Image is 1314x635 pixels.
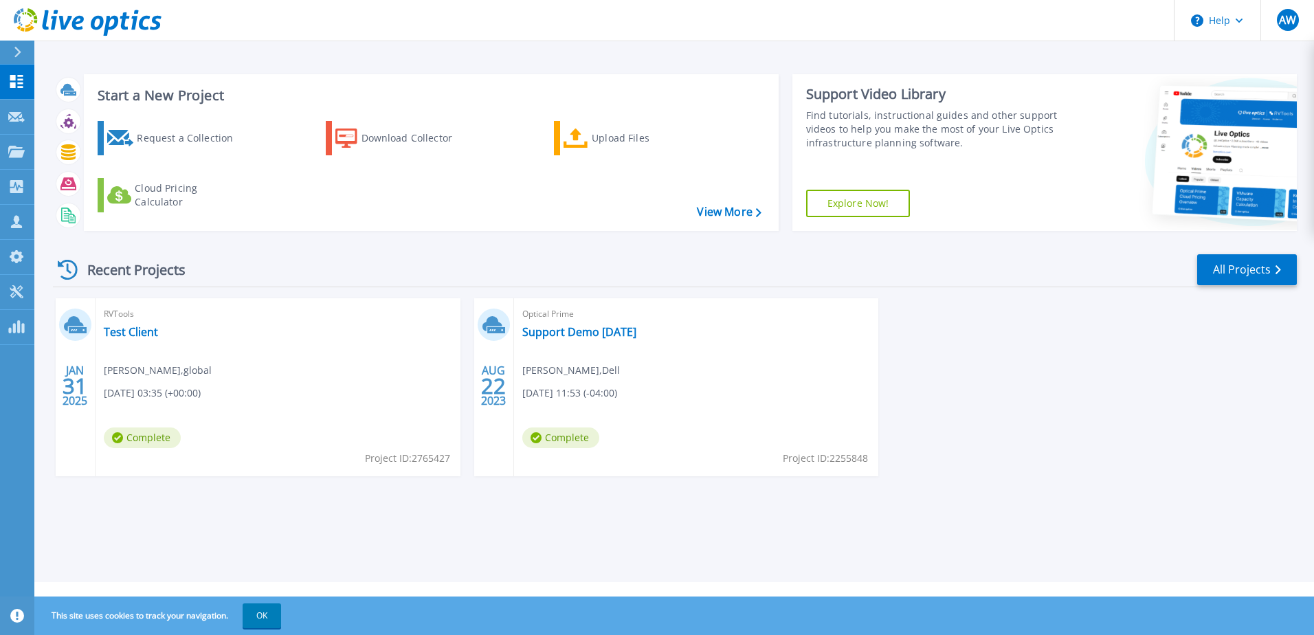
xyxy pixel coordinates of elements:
[243,603,281,628] button: OK
[783,451,868,466] span: Project ID: 2255848
[522,363,620,378] span: [PERSON_NAME] , Dell
[98,178,251,212] a: Cloud Pricing Calculator
[806,85,1063,103] div: Support Video Library
[806,109,1063,150] div: Find tutorials, instructional guides and other support videos to help you make the most of your L...
[554,121,707,155] a: Upload Files
[63,380,87,392] span: 31
[480,361,506,411] div: AUG 2023
[137,124,247,152] div: Request a Collection
[104,325,158,339] a: Test Client
[104,386,201,401] span: [DATE] 03:35 (+00:00)
[697,205,761,219] a: View More
[98,88,761,103] h3: Start a New Project
[1279,14,1296,25] span: AW
[522,427,599,448] span: Complete
[361,124,471,152] div: Download Collector
[481,380,506,392] span: 22
[1197,254,1297,285] a: All Projects
[104,307,452,322] span: RVTools
[365,451,450,466] span: Project ID: 2765427
[522,307,871,322] span: Optical Prime
[38,603,281,628] span: This site uses cookies to track your navigation.
[135,181,245,209] div: Cloud Pricing Calculator
[104,363,212,378] span: [PERSON_NAME] , global
[522,325,636,339] a: Support Demo [DATE]
[104,427,181,448] span: Complete
[62,361,88,411] div: JAN 2025
[98,121,251,155] a: Request a Collection
[53,253,204,287] div: Recent Projects
[592,124,702,152] div: Upload Files
[522,386,617,401] span: [DATE] 11:53 (-04:00)
[806,190,911,217] a: Explore Now!
[326,121,479,155] a: Download Collector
